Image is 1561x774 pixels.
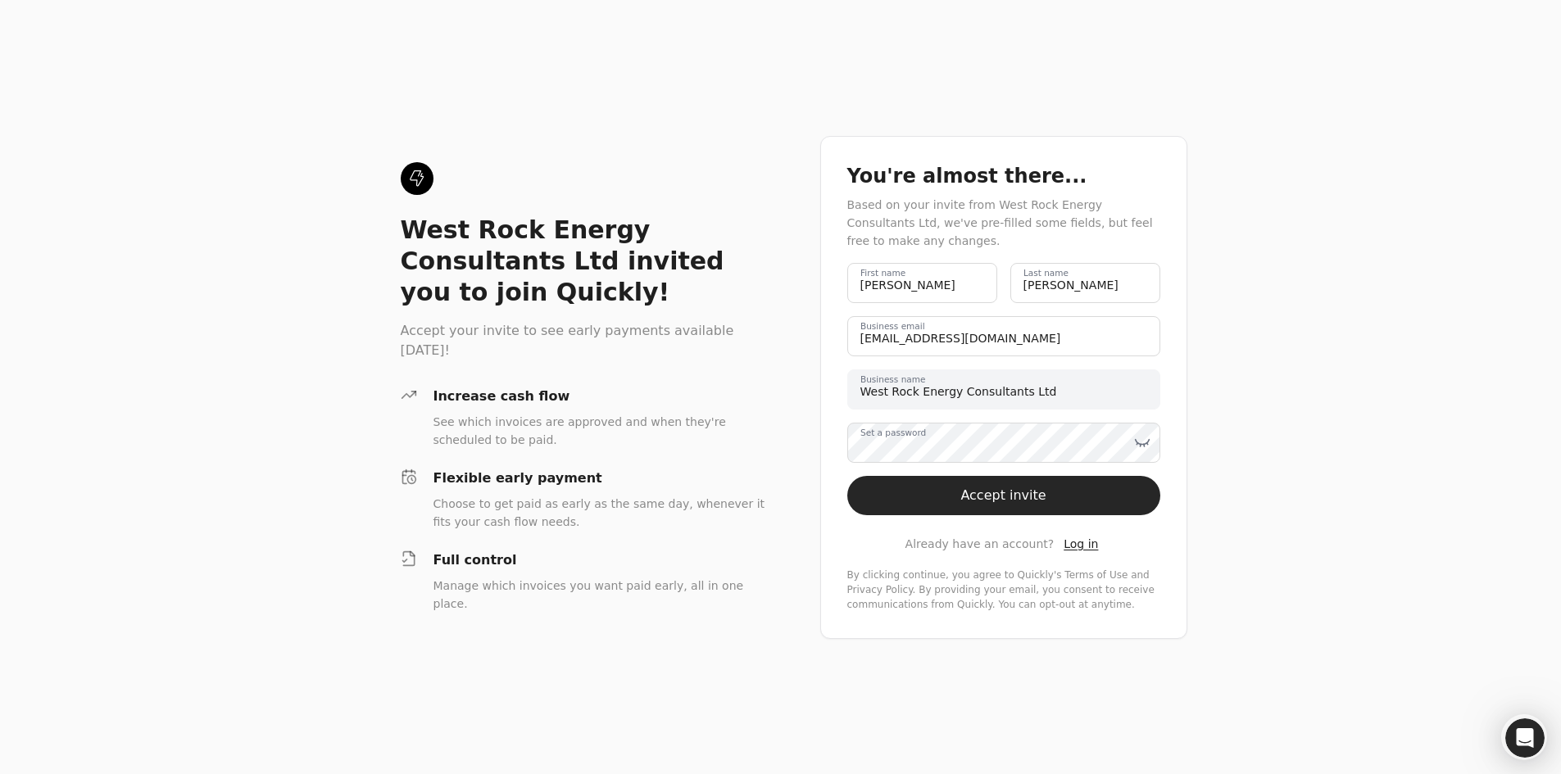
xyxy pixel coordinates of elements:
[860,426,926,439] label: Set a password
[1064,537,1098,550] span: Log in
[1501,714,1547,760] iframe: Intercom live chat discovery launcher
[860,319,925,333] label: Business email
[1023,266,1069,279] label: Last name
[847,476,1160,515] button: Accept invite
[433,468,768,488] div: Flexible early payment
[847,163,1160,189] div: You're almost there...
[433,387,768,406] div: Increase cash flow
[1505,718,1545,758] iframe: Intercom live chat
[401,215,768,308] div: West Rock Energy Consultants Ltd invited you to join Quickly!
[905,536,1055,553] span: Already have an account?
[847,196,1160,250] div: Based on your invite from West Rock Energy Consultants Ltd, we've pre-filled some fields, but fee...
[860,266,905,279] label: First name
[847,568,1160,612] div: By clicking continue, you agree to Quickly's and . By providing your email, you consent to receiv...
[433,413,768,449] div: See which invoices are approved and when they're scheduled to be paid.
[401,321,768,360] div: Accept your invite to see early payments available [DATE]!
[433,550,768,570] div: Full control
[847,584,913,595] a: privacy-policy
[1060,535,1101,554] button: Log in
[1064,536,1098,553] a: Log in
[860,373,925,386] label: Business name
[433,495,768,531] div: Choose to get paid as early as the same day, whenever it fits your cash flow needs.
[433,577,768,613] div: Manage which invoices you want paid early, all in one place.
[1064,569,1128,581] a: terms-of-service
